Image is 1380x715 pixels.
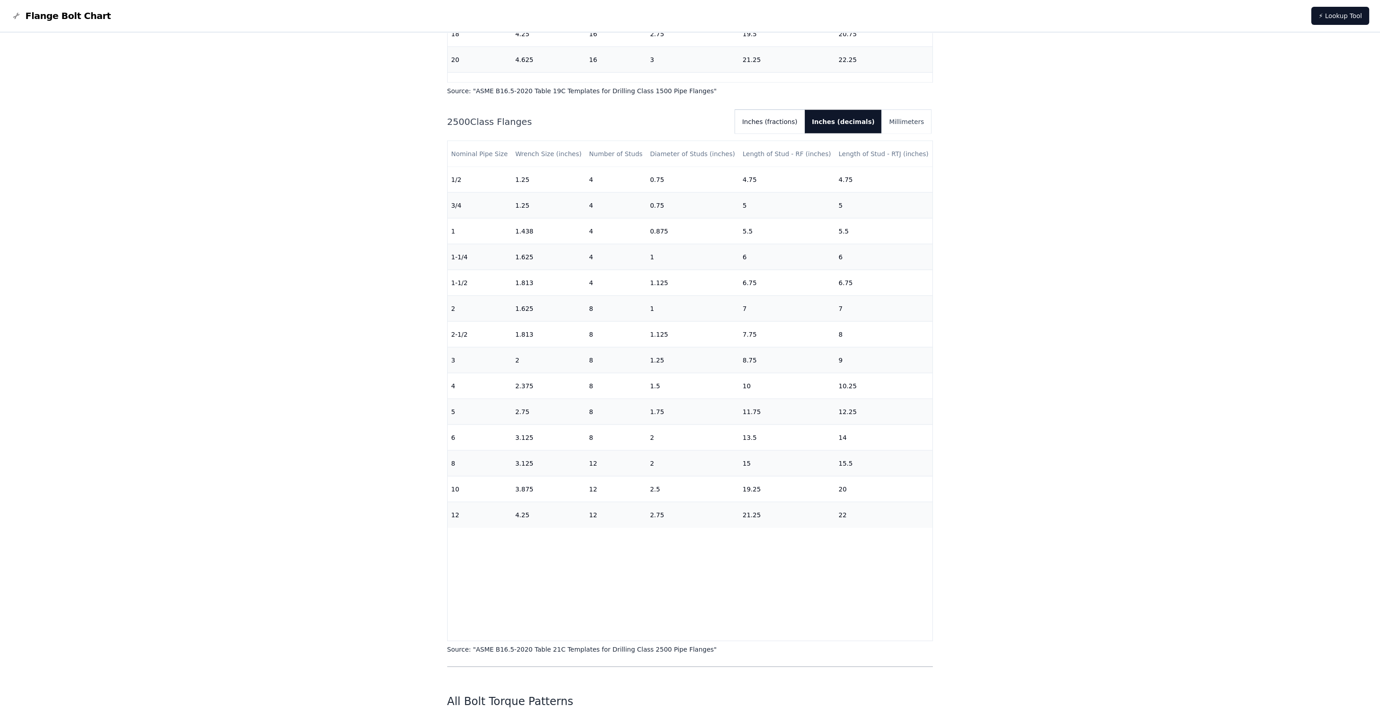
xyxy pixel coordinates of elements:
td: 19.5 [739,21,835,47]
td: 2 [448,296,512,322]
td: 2.75 [646,21,739,47]
td: 16 [585,21,646,47]
td: 1.125 [646,270,739,296]
td: 4.75 [739,167,835,193]
td: 0.75 [646,193,739,219]
td: 25.5 [835,73,933,99]
td: 1 [646,244,739,270]
td: 1.75 [646,399,739,425]
td: 5.375 [511,73,585,99]
td: 1.5 [646,373,739,399]
td: 12 [585,451,646,477]
td: 2 [511,348,585,373]
td: 3.875 [511,477,585,502]
td: 2.75 [511,399,585,425]
td: 21.25 [739,47,835,73]
td: 7 [835,296,933,322]
td: 1.25 [646,348,739,373]
td: 10 [739,373,835,399]
td: 12 [585,477,646,502]
td: 2-1/2 [448,322,512,348]
td: 4 [585,244,646,270]
td: 4.625 [511,47,585,73]
td: 18 [448,21,512,47]
td: 3/4 [448,193,512,219]
td: 20 [448,47,512,73]
td: 1.625 [511,244,585,270]
td: 4 [585,270,646,296]
img: Flange Bolt Chart Logo [11,10,22,21]
td: 12.25 [835,399,933,425]
td: 1.125 [646,322,739,348]
td: 15.5 [835,451,933,477]
a: Flange Bolt Chart LogoFlange Bolt Chart [11,10,111,22]
button: Inches (fractions) [735,110,805,133]
td: 1 [448,219,512,244]
td: 0.875 [646,219,739,244]
a: All Bolt Torque Patterns [447,695,573,708]
td: 8 [585,348,646,373]
td: 10 [448,477,512,502]
span: Flange Bolt Chart [25,10,111,22]
td: 9 [835,348,933,373]
td: 4.25 [511,502,585,528]
th: Nominal Pipe Size [448,141,512,167]
th: Length of Stud - RF (inches) [739,141,835,167]
td: 20.75 [835,21,933,47]
th: Diameter of Studs (inches) [646,141,739,167]
td: 1/2 [448,167,512,193]
td: 3.125 [511,425,585,451]
td: 8.75 [739,348,835,373]
td: 2 [646,451,739,477]
button: Millimeters [882,110,931,133]
th: Length of Stud - RTJ (inches) [835,141,933,167]
td: 1.813 [511,322,585,348]
td: 12 [585,502,646,528]
p: Source: " ASME B16.5-2020 Table 21C Templates for Drilling Class 2500 Pipe Flanges " [447,645,933,654]
td: 3.5 [646,73,739,99]
td: 24 [448,73,512,99]
td: 16 [585,73,646,99]
p: Source: " ASME B16.5-2020 Table 19C Templates for Drilling Class 1500 Pipe Flanges " [447,86,933,95]
td: 8 [585,373,646,399]
td: 1 [646,296,739,322]
td: 5 [835,193,933,219]
td: 7.75 [739,322,835,348]
td: 5.5 [835,219,933,244]
td: 10.25 [835,373,933,399]
td: 8 [835,322,933,348]
td: 2.375 [511,373,585,399]
td: 4.75 [835,167,933,193]
td: 8 [448,451,512,477]
td: 8 [585,296,646,322]
td: 5 [448,399,512,425]
td: 7 [739,296,835,322]
td: 1-1/2 [448,270,512,296]
h2: 2500 Class Flanges [447,115,728,128]
td: 6 [448,425,512,451]
td: 6 [835,244,933,270]
th: Wrench Size (inches) [511,141,585,167]
td: 13.5 [739,425,835,451]
td: 8 [585,399,646,425]
td: 1.625 [511,296,585,322]
td: 1-1/4 [448,244,512,270]
td: 4.25 [511,21,585,47]
td: 4 [448,373,512,399]
td: 5 [739,193,835,219]
button: Inches (decimals) [805,110,882,133]
td: 3 [448,348,512,373]
td: 1.438 [511,219,585,244]
td: 6 [739,244,835,270]
td: 2.5 [646,477,739,502]
td: 4 [585,167,646,193]
td: 2 [646,425,739,451]
td: 5.5 [739,219,835,244]
td: 22 [835,502,933,528]
td: 19.25 [739,477,835,502]
td: 2.75 [646,502,739,528]
td: 6.75 [739,270,835,296]
td: 15 [739,451,835,477]
td: 3 [646,47,739,73]
td: 16 [585,47,646,73]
